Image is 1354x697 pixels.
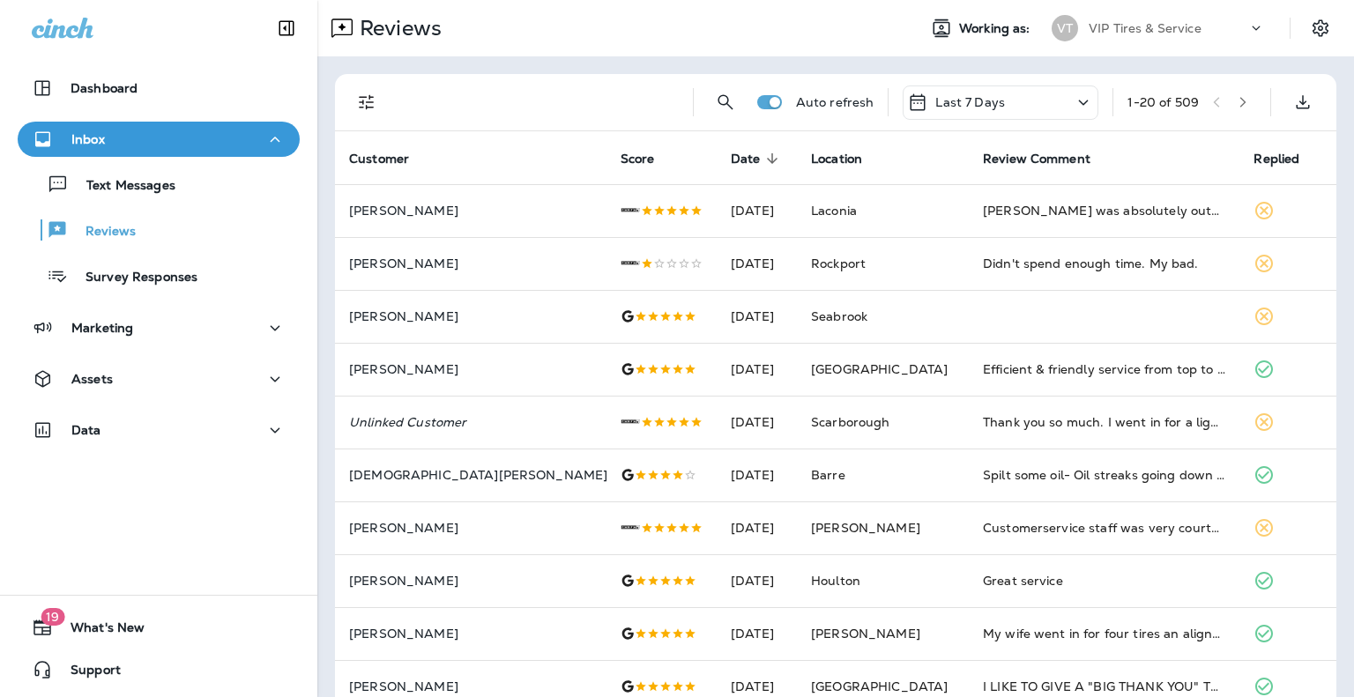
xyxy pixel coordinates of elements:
p: Assets [71,372,113,386]
div: Great service [983,572,1226,589]
span: 19 [41,608,64,626]
td: [DATE] [717,501,797,554]
p: [PERSON_NAME] [349,679,592,693]
p: [PERSON_NAME] [349,574,592,588]
button: Collapse Sidebar [262,11,311,46]
td: [DATE] [717,290,797,343]
td: [DATE] [717,184,797,237]
td: [DATE] [717,449,797,501]
p: [PERSON_NAME] [349,309,592,323]
div: Thank you so much. I went in for a light bulb on my CRV and they put it in for me no voice . So g... [983,413,1226,431]
span: Seabrook [811,308,867,324]
p: Survey Responses [68,270,197,286]
p: Reviews [68,224,136,241]
span: [GEOGRAPHIC_DATA] [811,361,948,377]
td: [DATE] [717,607,797,660]
div: Efficient & friendly service from top to bottom. Free state inspections for military veterans is ... [983,360,1226,378]
div: Fritz was absolutely outstanding with his knowledge, commitment to his customers, personable, and... [983,202,1226,219]
span: What's New [53,620,145,641]
div: I LIKE TO GIVE A "BIG THANK YOU" TO THE STAFF THAT TOOK CARE OF MY VEHICLE. ALL OF THE CONCERNS I... [983,678,1226,695]
div: Didn't spend enough time. My bad. [983,255,1226,272]
p: [PERSON_NAME] [349,362,592,376]
p: [PERSON_NAME] [349,204,592,218]
button: Survey Responses [18,257,300,294]
p: Reviews [353,15,442,41]
span: Review Comment [983,152,1090,167]
span: Replied [1254,152,1299,167]
button: Dashboard [18,70,300,106]
p: VIP Tires & Service [1089,21,1201,35]
span: Date [731,152,761,167]
button: Export as CSV [1285,85,1321,120]
span: Working as: [959,21,1034,36]
button: 19What's New [18,610,300,645]
button: Inbox [18,122,300,157]
p: Unlinked Customer [349,415,592,429]
button: Marketing [18,310,300,345]
span: Laconia [811,203,857,219]
p: Dashboard [71,81,138,95]
span: Houlton [811,573,860,589]
button: Filters [349,85,384,120]
p: Inbox [71,132,105,146]
span: [PERSON_NAME] [811,626,920,641]
span: Replied [1254,151,1322,167]
button: Assets [18,361,300,397]
span: Review Comment [983,151,1113,167]
div: My wife went in for four tires an alignment and an oil change on her rogue and was greeted immedi... [983,625,1226,642]
p: Text Messages [69,178,175,195]
button: Support [18,652,300,687]
td: [DATE] [717,343,797,396]
div: 1 - 20 of 509 [1127,95,1199,109]
td: [DATE] [717,237,797,290]
td: [DATE] [717,554,797,607]
p: Last 7 Days [935,95,1005,109]
div: VT [1052,15,1078,41]
button: Settings [1305,12,1336,44]
span: Customer [349,151,432,167]
button: Data [18,412,300,448]
span: Rockport [811,256,866,271]
span: Date [731,151,784,167]
p: Data [71,423,101,437]
button: Text Messages [18,166,300,203]
p: [PERSON_NAME] [349,521,592,535]
p: [PERSON_NAME] [349,627,592,641]
span: [PERSON_NAME] [811,520,920,536]
span: Location [811,152,862,167]
button: Search Reviews [708,85,743,120]
td: [DATE] [717,396,797,449]
span: [GEOGRAPHIC_DATA] [811,678,948,694]
span: Customer [349,152,409,167]
span: Score [621,152,655,167]
p: [PERSON_NAME] [349,256,592,271]
p: Marketing [71,321,133,335]
div: Customerservice staff was very courteous and held the highest standards of professionalism in cus... [983,519,1226,537]
span: Score [621,151,678,167]
button: Reviews [18,211,300,248]
p: Auto refresh [796,95,874,109]
span: Scarborough [811,414,890,430]
p: [DEMOGRAPHIC_DATA][PERSON_NAME] [349,468,592,482]
div: Spilt some oil- Oil streaks going down the front grill and could smell the oil using the air cond... [983,466,1226,484]
span: Barre [811,467,845,483]
span: Support [53,663,121,684]
span: Location [811,151,885,167]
